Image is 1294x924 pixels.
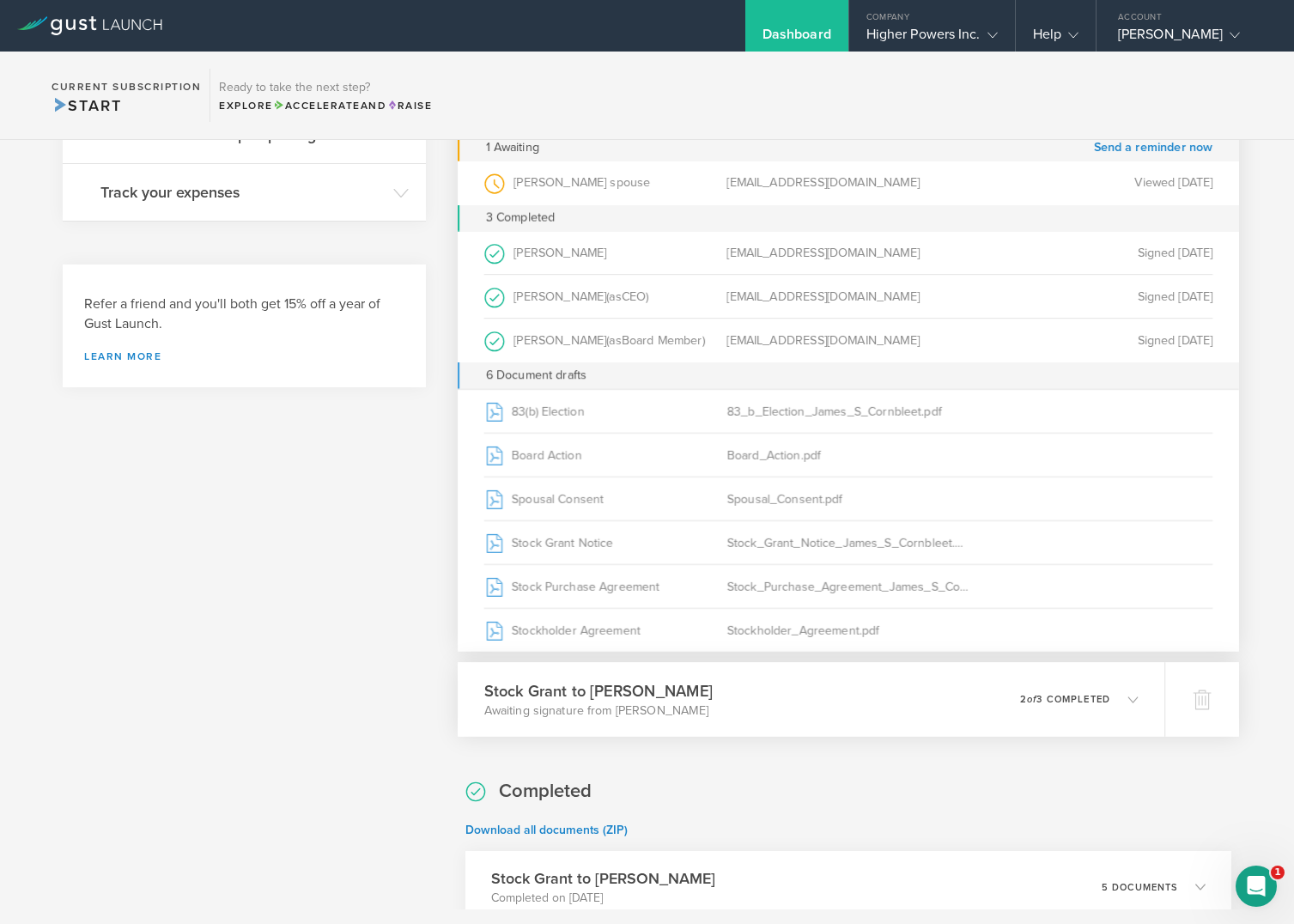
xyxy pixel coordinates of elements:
[484,161,727,204] div: [PERSON_NAME] spouse
[969,275,1212,318] div: Signed [DATE]
[219,98,432,113] div: Explore
[484,564,727,607] div: Stock Purchase Agreement
[458,204,1239,231] div: 3 Completed
[727,161,970,204] div: [EMAIL_ADDRESS][DOMAIN_NAME]
[762,26,831,52] div: Dashboard
[484,275,727,318] div: [PERSON_NAME]
[491,867,715,890] h3: Stock Grant to [PERSON_NAME]
[1102,883,1178,892] p: 5 documents
[484,679,713,702] h3: Stock Grant to [PERSON_NAME]
[484,477,727,520] div: Spousal Consent
[606,332,621,347] span: (as
[702,332,705,347] span: )
[727,433,970,476] div: Board_Action.pdf
[1033,26,1078,52] div: Help
[499,779,592,804] h2: Completed
[1027,693,1036,704] em: of
[1118,26,1264,52] div: [PERSON_NAME]
[465,823,628,837] a: Download all documents (ZIP)
[491,890,715,907] p: Completed on [DATE]
[273,100,387,112] span: and
[1020,694,1110,703] p: 2 3 completed
[727,389,970,432] div: 83_b_Election_James_S_Cornbleet.pdf
[969,161,1212,204] div: Viewed [DATE]
[1271,866,1285,879] span: 1
[486,134,539,161] div: 1 Awaiting
[52,82,201,92] h2: Current Subscription
[484,389,727,432] div: 83(b) Election
[1236,866,1277,907] iframe: Intercom live chat
[727,477,970,520] div: Spousal_Consent.pdf
[219,82,432,94] h3: Ready to take the next step?
[484,319,727,362] div: [PERSON_NAME]
[484,608,727,651] div: Stockholder Agreement
[622,332,702,347] span: Board Member
[210,69,440,122] div: Ready to take the next step?ExploreAccelerateandRaise
[727,275,970,318] div: [EMAIL_ADDRESS][DOMAIN_NAME]
[1094,134,1213,161] a: Send a reminder now
[969,319,1212,362] div: Signed [DATE]
[622,289,647,303] span: CEO
[727,520,970,563] div: Stock_Grant_Notice_James_S_Cornbleet.pdf
[458,362,1239,389] div: 6 Document drafts
[727,564,970,607] div: Stock_Purchase_Agreement_James_S_Cornbleet.pdf
[100,181,385,204] h3: Track your expenses
[646,289,648,303] span: )
[484,231,727,274] div: [PERSON_NAME]
[52,96,121,115] span: Start
[84,295,404,334] h3: Refer a friend and you'll both get 15% off a year of Gust Launch.
[386,100,432,112] span: Raise
[484,433,727,476] div: Board Action
[727,608,970,651] div: Stockholder_Agreement.pdf
[969,231,1212,274] div: Signed [DATE]
[727,231,970,274] div: [EMAIL_ADDRESS][DOMAIN_NAME]
[84,351,404,362] a: Learn more
[484,520,727,563] div: Stock Grant Notice
[606,289,621,303] span: (as
[273,100,361,112] span: Accelerate
[484,702,713,719] p: Awaiting signature from [PERSON_NAME]
[866,26,998,52] div: Higher Powers Inc.
[727,319,970,362] div: [EMAIL_ADDRESS][DOMAIN_NAME]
